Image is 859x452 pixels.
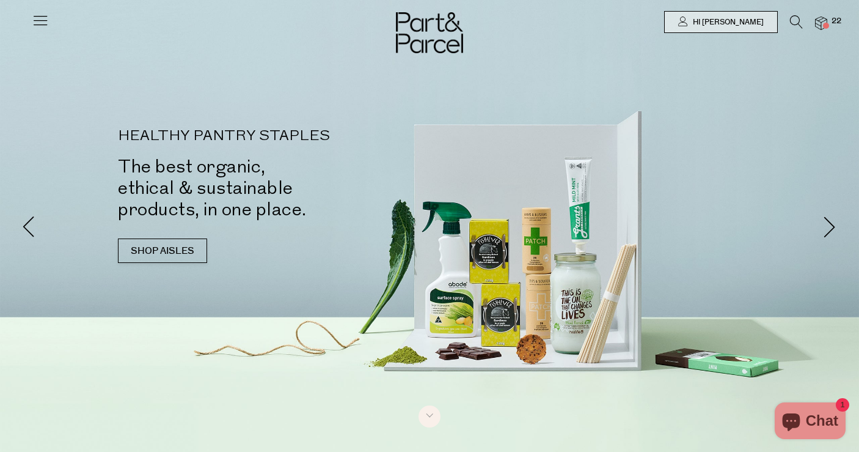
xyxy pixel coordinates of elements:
[118,129,448,144] p: HEALTHY PANTRY STAPLES
[118,156,448,220] h2: The best organic, ethical & sustainable products, in one place.
[396,12,463,53] img: Part&Parcel
[815,17,827,29] a: 22
[118,239,207,263] a: SHOP AISLES
[690,17,764,28] span: Hi [PERSON_NAME]
[771,402,849,442] inbox-online-store-chat: Shopify online store chat
[828,16,844,27] span: 22
[664,11,778,33] a: Hi [PERSON_NAME]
